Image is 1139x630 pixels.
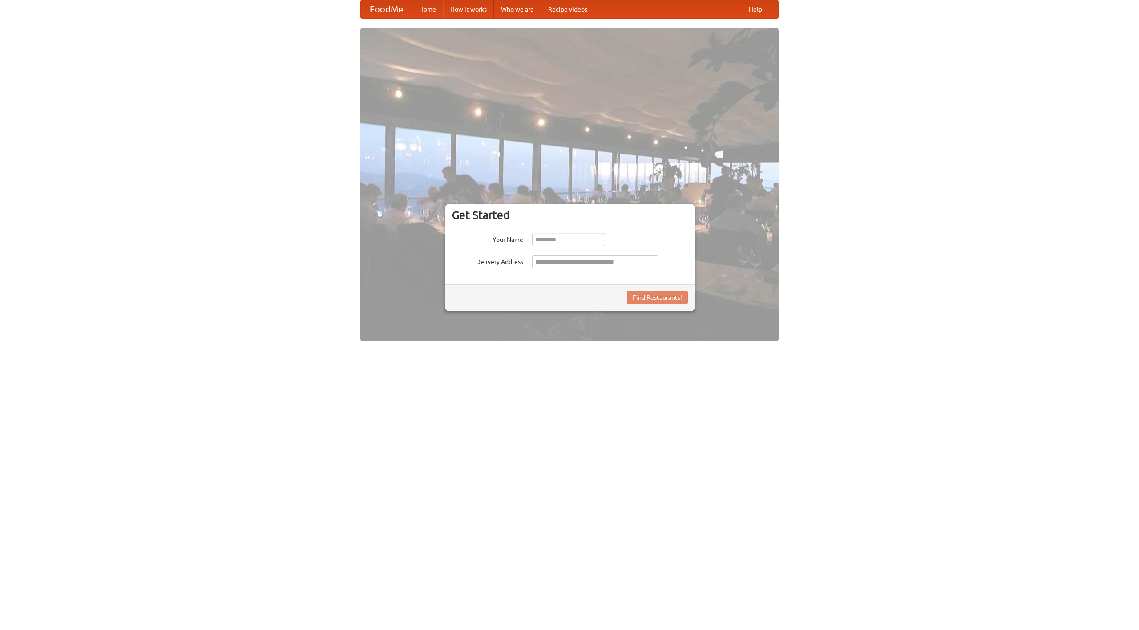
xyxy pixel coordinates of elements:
a: Recipe videos [541,0,594,18]
h3: Get Started [452,208,688,222]
a: How it works [443,0,494,18]
label: Delivery Address [452,255,523,266]
label: Your Name [452,233,523,244]
button: Find Restaurants! [627,291,688,304]
a: Help [742,0,769,18]
a: FoodMe [361,0,412,18]
a: Who we are [494,0,541,18]
a: Home [412,0,443,18]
